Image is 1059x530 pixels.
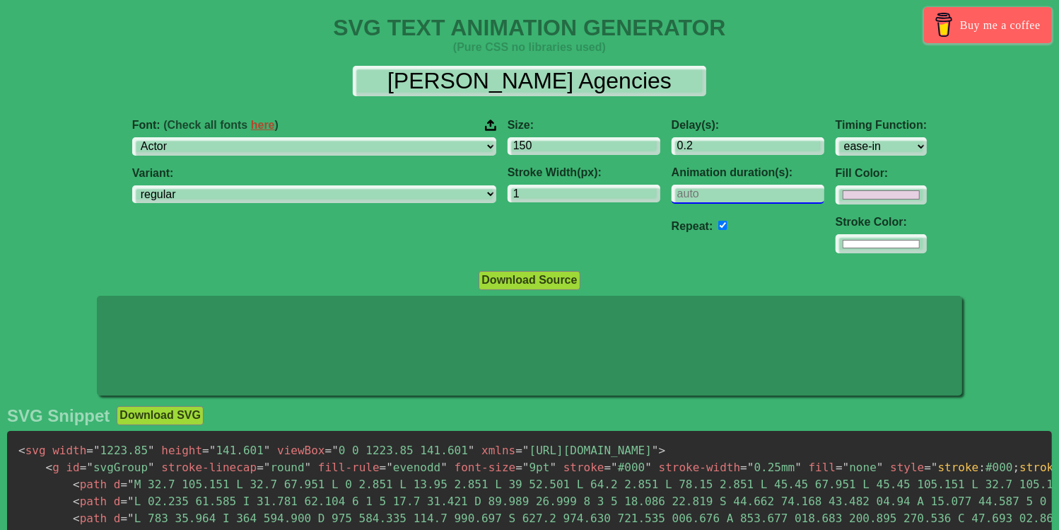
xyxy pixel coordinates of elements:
span: " [127,512,134,525]
span: viewBox [277,444,324,457]
h2: SVG Snippet [7,406,110,426]
span: " [843,461,850,474]
span: " [127,478,134,491]
span: height [161,444,202,457]
span: Buy me a coffee [960,13,1041,38]
input: 2px [508,185,660,202]
span: < [73,478,80,491]
span: " [468,444,475,457]
span: stroke-width [659,461,741,474]
span: " [86,461,93,474]
span: #000 [604,461,652,474]
span: " [93,444,100,457]
span: id [66,461,79,474]
span: 9pt [515,461,556,474]
label: Repeat: [672,220,713,232]
span: = [740,461,747,474]
span: = [86,444,93,457]
span: ; [1013,461,1020,474]
span: " [652,444,659,457]
span: " [522,444,529,457]
span: = [515,444,522,457]
label: Stroke Color: [836,216,927,229]
span: stroke-linecap [161,461,257,474]
span: [URL][DOMAIN_NAME] [515,444,658,457]
span: < [73,495,80,508]
span: " [332,444,339,457]
label: Delay(s): [672,119,824,132]
a: Buy me a coffee [924,7,1052,43]
span: path [73,495,107,508]
span: " [148,444,155,457]
span: < [46,461,53,474]
span: " [645,461,652,474]
span: > [659,444,666,457]
span: d [114,478,121,491]
span: = [257,461,264,474]
span: " [611,461,618,474]
label: Variant: [132,167,496,180]
span: width [52,444,86,457]
span: " [550,461,557,474]
button: Download SVG [117,406,204,425]
span: = [515,461,522,474]
span: 0.25mm [740,461,802,474]
span: < [18,444,25,457]
span: path [73,512,107,525]
span: = [325,444,332,457]
span: = [80,461,87,474]
img: Buy me a coffee [932,13,956,37]
span: none [836,461,883,474]
span: = [121,478,128,491]
span: 141.601 [202,444,270,457]
span: = [836,461,843,474]
span: =" [924,461,937,474]
span: path [73,478,107,491]
span: stroke [938,461,979,474]
img: Upload your font [485,119,496,132]
input: auto [672,185,824,204]
span: " [440,461,447,474]
span: : [979,461,986,474]
span: " [795,461,802,474]
span: = [380,461,387,474]
span: " [305,461,312,474]
span: g [46,461,59,474]
span: stroke [563,461,604,474]
span: " [148,461,155,474]
span: evenodd [380,461,447,474]
span: (Check all fonts ) [163,119,279,131]
label: Timing Function: [836,119,927,132]
button: Download Source [479,271,580,289]
input: auto [718,221,727,230]
label: Animation duration(s): [672,166,824,179]
span: 1223.85 [86,444,154,457]
input: 100 [508,137,660,155]
span: fill [809,461,836,474]
span: d [114,512,121,525]
span: < [73,512,80,525]
label: Stroke Width(px): [508,166,660,179]
label: Size: [508,119,660,132]
span: " [747,461,754,474]
span: d [114,495,121,508]
span: = [121,495,128,508]
span: fill-rule [318,461,380,474]
span: " [127,495,134,508]
span: " [877,461,884,474]
a: here [251,119,275,131]
span: svgGroup [80,461,155,474]
span: round [257,461,311,474]
input: Input Text Here [353,66,706,96]
span: = [121,512,128,525]
span: style [890,461,924,474]
span: " [264,444,271,457]
span: font-size [455,461,516,474]
span: = [604,461,612,474]
span: 0 0 1223.85 141.601 [325,444,475,457]
span: xmlns [481,444,515,457]
span: " [209,444,216,457]
span: Font: [132,119,279,132]
span: " [264,461,271,474]
span: " [386,461,393,474]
